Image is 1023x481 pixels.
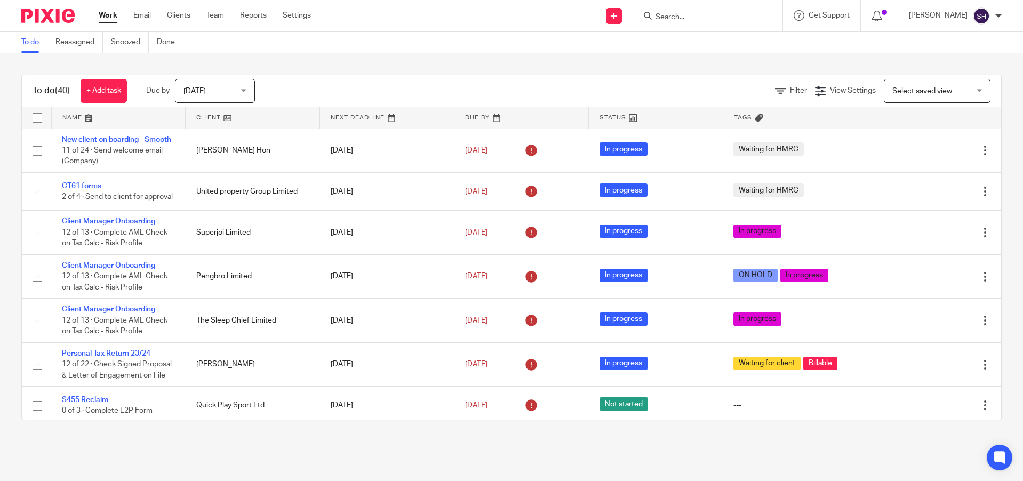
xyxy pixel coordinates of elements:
a: Done [157,32,183,53]
span: View Settings [830,87,876,94]
td: The Sleep Chief Limited [186,299,320,342]
a: Email [133,10,151,21]
td: [DATE] [320,211,454,254]
span: Waiting for HMRC [733,142,804,156]
span: 2 of 4 · Send to client for approval [62,193,173,201]
span: In progress [733,225,781,238]
td: United property Group Limited [186,172,320,210]
a: Personal Tax Return 23/24 [62,350,150,357]
a: To do [21,32,47,53]
span: Get Support [809,12,850,19]
td: [DATE] [320,387,454,424]
input: Search [654,13,750,22]
img: Pixie [21,9,75,23]
h1: To do [33,85,70,97]
span: Billable [803,357,837,370]
a: Client Manager Onboarding [62,306,155,313]
span: ON HOLD [733,269,778,282]
span: [DATE] [465,188,487,195]
td: [DATE] [320,299,454,342]
td: [PERSON_NAME] Hon [186,129,320,172]
a: Team [206,10,224,21]
span: 12 of 22 · Check Signed Proposal & Letter of Engagement on File [62,360,172,379]
a: Client Manager Onboarding [62,218,155,225]
td: Pengbro Limited [186,254,320,298]
span: 12 of 13 · Complete AML Check on Tax Calc - Risk Profile [62,272,167,291]
span: [DATE] [465,360,487,368]
span: 0 of 3 · Complete L2P Form [62,407,153,415]
img: svg%3E [973,7,990,25]
a: S455 Reclaim [62,396,108,404]
span: [DATE] [465,147,487,154]
a: Clients [167,10,190,21]
a: Settings [283,10,311,21]
td: [DATE] [320,129,454,172]
span: Filter [790,87,807,94]
span: (40) [55,86,70,95]
a: Reassigned [55,32,103,53]
span: [DATE] [465,272,487,280]
span: Not started [600,397,648,411]
span: In progress [600,357,648,370]
span: In progress [600,312,648,326]
span: In progress [600,269,648,282]
span: In progress [780,269,828,282]
td: Quick Play Sport Ltd [186,387,320,424]
p: [PERSON_NAME] [909,10,968,21]
a: CT61 forms [62,182,101,190]
a: Snoozed [111,32,149,53]
td: [PERSON_NAME] [186,342,320,386]
span: [DATE] [465,229,487,236]
span: Select saved view [892,87,952,95]
span: Waiting for HMRC [733,183,804,197]
a: Reports [240,10,267,21]
span: 12 of 13 · Complete AML Check on Tax Calc - Risk Profile [62,229,167,247]
span: In progress [600,142,648,156]
span: [DATE] [465,317,487,324]
td: [DATE] [320,254,454,298]
span: [DATE] [183,87,206,95]
span: Waiting for client [733,357,801,370]
td: Superjoi Limited [186,211,320,254]
a: Work [99,10,117,21]
a: Client Manager Onboarding [62,262,155,269]
span: In progress [600,183,648,197]
span: In progress [600,225,648,238]
span: 11 of 24 · Send welcome email (Company) [62,147,163,165]
span: [DATE] [465,402,487,409]
span: In progress [733,312,781,326]
a: + Add task [81,79,127,103]
a: New client on boarding - Smooth [62,136,171,143]
p: Due by [146,85,170,96]
span: 12 of 13 · Complete AML Check on Tax Calc - Risk Profile [62,317,167,335]
div: --- [733,400,856,411]
td: [DATE] [320,342,454,386]
td: [DATE] [320,172,454,210]
span: Tags [734,115,752,121]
